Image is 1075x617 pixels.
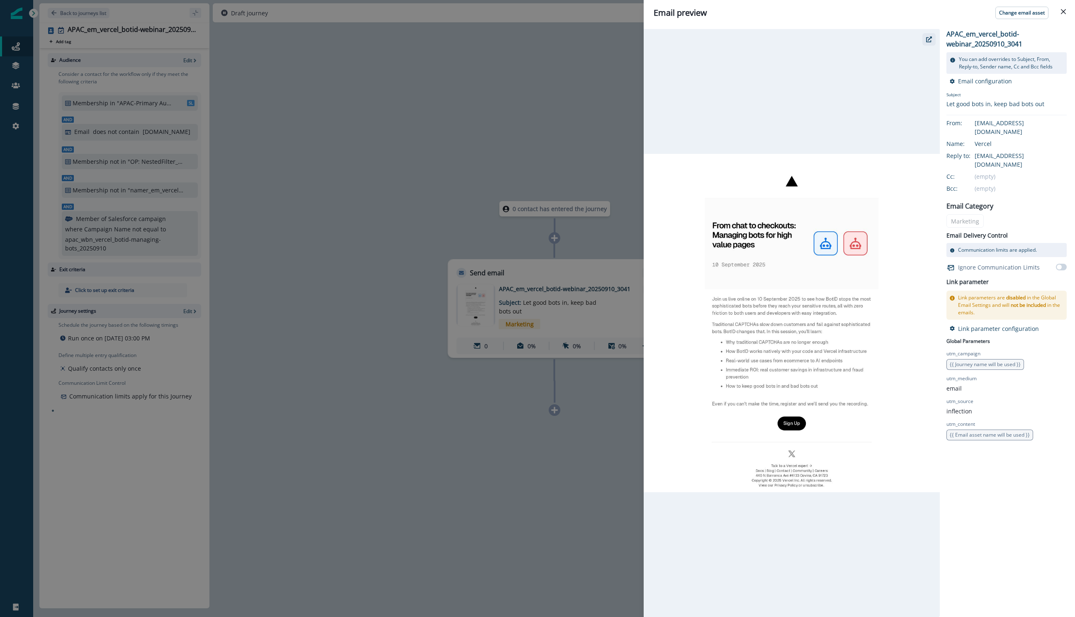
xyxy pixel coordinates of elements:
[959,56,1063,70] p: You can add overrides to Subject, From, Reply-to, Sender name, Cc and Bcc fields
[946,420,975,428] p: utm_content
[975,172,1067,181] div: (empty)
[958,246,1037,254] p: Communication limits are applied.
[946,29,1067,49] p: APAC_em_vercel_botid-webinar_20250910_3041
[644,154,940,492] img: email asset unavailable
[946,172,988,181] div: Cc:
[654,7,1065,19] div: Email preview
[946,407,972,415] p: inflection
[950,431,1030,438] span: {{ Email asset name will be used }}
[975,119,1067,136] div: [EMAIL_ADDRESS][DOMAIN_NAME]
[946,201,993,211] p: Email Category
[1057,5,1070,18] button: Close
[946,277,989,287] h2: Link parameter
[946,231,1008,240] p: Email Delivery Control
[975,139,1067,148] div: Vercel
[999,10,1045,16] p: Change email asset
[946,184,988,193] div: Bcc:
[950,325,1039,333] button: Link parameter configuration
[946,92,1044,100] p: Subject
[946,336,990,345] p: Global Parameters
[958,325,1039,333] p: Link parameter configuration
[946,119,988,127] div: From:
[958,77,1012,85] p: Email configuration
[946,398,973,405] p: utm_source
[958,263,1040,272] p: Ignore Communication Limits
[958,294,1063,316] p: Link parameters are in the Global Email Settings and will in the emails.
[975,184,1067,193] div: (empty)
[946,384,962,393] p: email
[946,100,1044,108] div: Let good bots in, keep bad bots out
[946,139,988,148] div: Name:
[995,7,1048,19] button: Change email asset
[975,151,1067,169] div: [EMAIL_ADDRESS][DOMAIN_NAME]
[946,375,977,382] p: utm_medium
[950,361,1021,368] span: {{ Journey name will be used }}
[950,77,1012,85] button: Email configuration
[946,151,988,160] div: Reply to:
[1011,301,1046,308] span: not be included
[1006,294,1026,301] span: disabled
[946,350,980,357] p: utm_campaign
